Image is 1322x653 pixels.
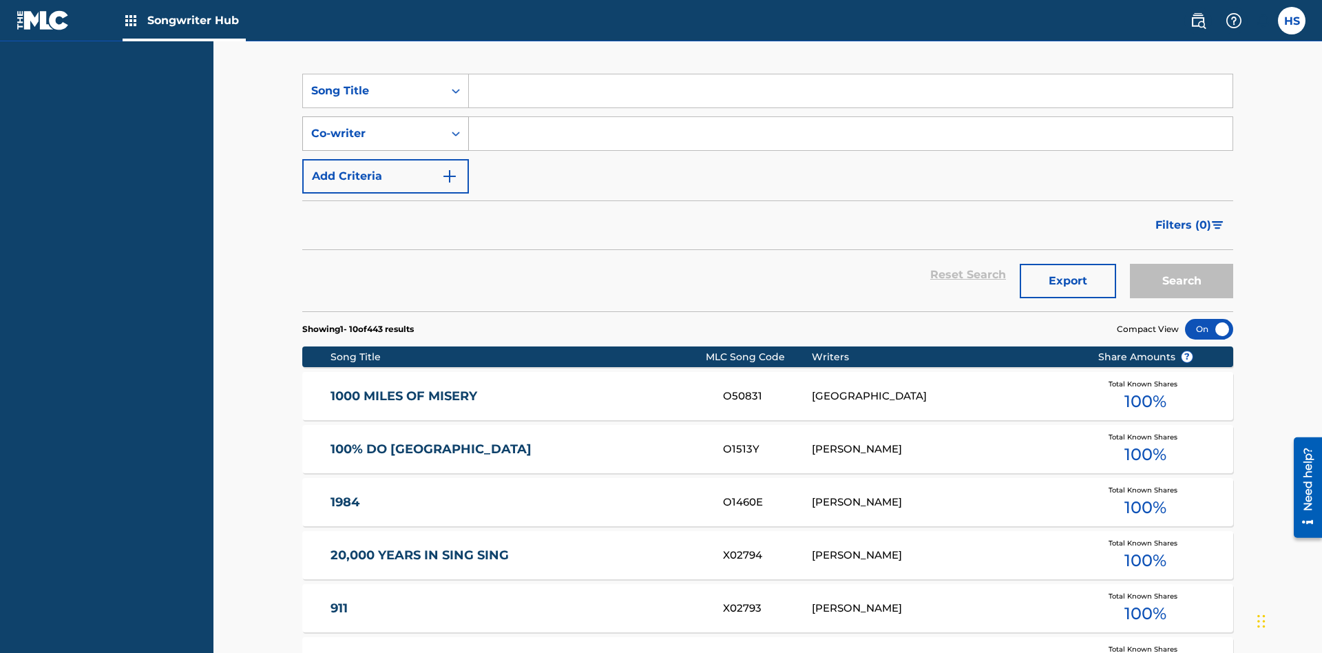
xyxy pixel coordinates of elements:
[1190,12,1206,29] img: search
[302,323,414,335] p: Showing 1 - 10 of 443 results
[1147,208,1233,242] button: Filters (0)
[1253,587,1322,653] iframe: Chat Widget
[1109,591,1183,601] span: Total Known Shares
[1020,264,1116,298] button: Export
[1109,538,1183,548] span: Total Known Shares
[330,548,705,563] a: 20,000 YEARS IN SING SING
[1283,432,1322,545] iframe: Resource Center
[723,495,811,510] div: O1460E
[330,350,706,364] div: Song Title
[1124,548,1166,573] span: 100 %
[1226,12,1242,29] img: help
[723,388,811,404] div: O50831
[123,12,139,29] img: Top Rightsholders
[723,442,811,457] div: O1513Y
[723,601,811,616] div: X02793
[147,12,246,28] span: Songwriter Hub
[1256,14,1270,28] div: Notifications
[1124,389,1166,414] span: 100 %
[1098,350,1193,364] span: Share Amounts
[1278,7,1305,34] div: User Menu
[1220,7,1248,34] div: Help
[812,548,1077,563] div: [PERSON_NAME]
[1212,221,1224,229] img: filter
[812,350,1077,364] div: Writers
[1155,217,1211,234] span: Filters ( 0 )
[1257,601,1266,642] div: Drag
[330,601,705,616] a: 911
[441,168,458,185] img: 9d2ae6d4665cec9f34b9.svg
[302,74,1233,311] form: Search Form
[723,548,811,563] div: X02794
[311,83,435,99] div: Song Title
[302,159,469,194] button: Add Criteria
[1109,485,1183,495] span: Total Known Shares
[1109,432,1183,442] span: Total Known Shares
[1184,7,1212,34] a: Public Search
[812,601,1077,616] div: [PERSON_NAME]
[330,442,705,457] a: 100% DO [GEOGRAPHIC_DATA]
[1182,351,1193,362] span: ?
[812,495,1077,510] div: [PERSON_NAME]
[1124,442,1166,467] span: 100 %
[311,125,435,142] div: Co-writer
[812,388,1077,404] div: [GEOGRAPHIC_DATA]
[812,442,1077,457] div: [PERSON_NAME]
[1124,495,1166,520] span: 100 %
[17,10,70,30] img: MLC Logo
[1124,601,1166,626] span: 100 %
[706,350,812,364] div: MLC Song Code
[330,388,705,404] a: 1000 MILES OF MISERY
[1117,323,1179,335] span: Compact View
[1109,379,1183,389] span: Total Known Shares
[330,495,705,510] a: 1984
